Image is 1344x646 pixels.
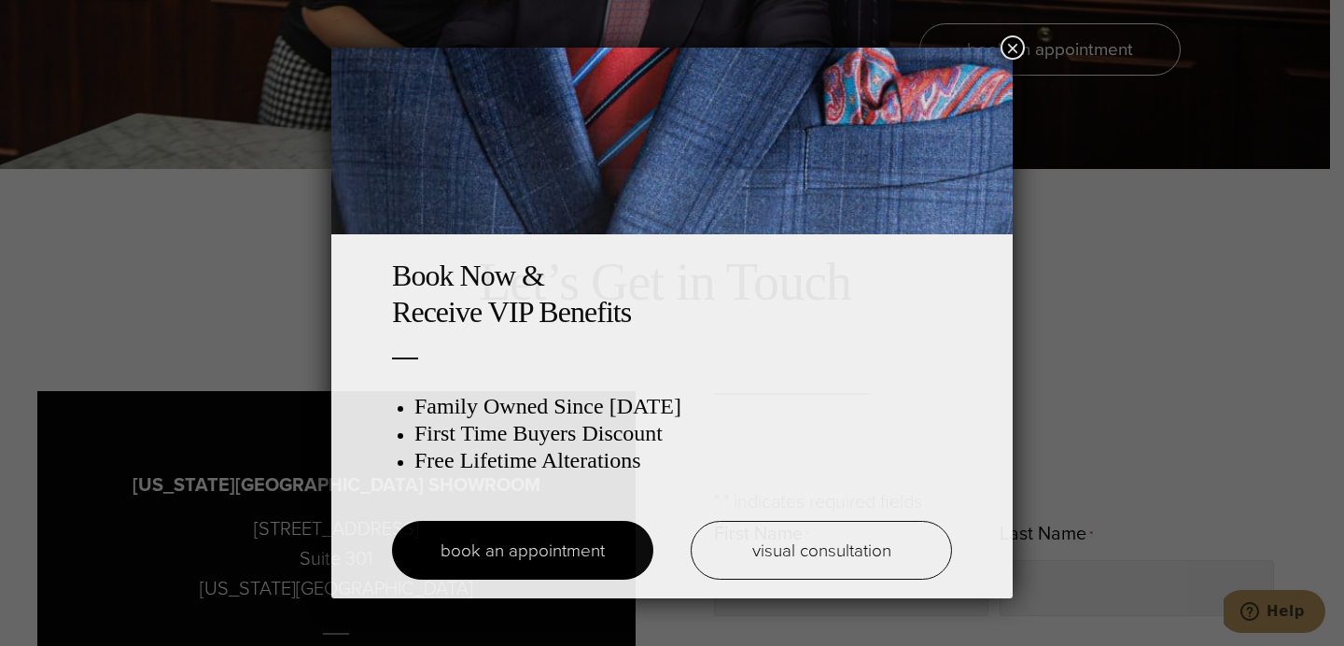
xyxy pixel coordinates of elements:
h3: Family Owned Since [DATE] [414,393,952,420]
button: Close [1001,35,1025,60]
h3: Free Lifetime Alterations [414,447,952,474]
h2: Book Now & Receive VIP Benefits [392,258,952,330]
a: visual consultation [691,521,952,580]
a: book an appointment [392,521,653,580]
span: Help [43,13,81,30]
h3: First Time Buyers Discount [414,420,952,447]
